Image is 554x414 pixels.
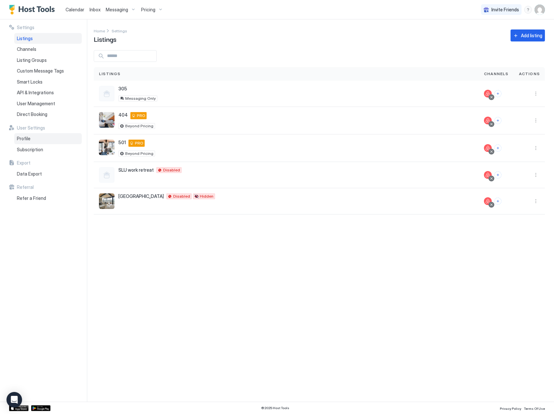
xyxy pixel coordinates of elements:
[494,171,501,178] button: Connect channels
[14,168,82,179] a: Data Export
[17,160,30,166] span: Export
[14,33,82,44] a: Listings
[112,27,127,34] div: Breadcrumb
[17,25,34,30] span: Settings
[118,193,164,199] span: [GEOGRAPHIC_DATA]
[532,90,540,98] div: menu
[99,140,114,155] div: listing image
[6,392,22,408] div: Open Intercom Messenger
[94,29,105,33] span: Home
[90,6,101,13] a: Inbox
[17,101,55,107] span: User Management
[90,7,101,12] span: Inbox
[99,193,114,209] div: listing image
[500,405,521,411] a: Privacy Policy
[532,144,540,152] div: menu
[532,117,540,124] div: menu
[17,195,46,201] span: Refer a Friend
[14,193,82,204] a: Refer a Friend
[532,90,540,98] button: More options
[14,109,82,120] a: Direct Booking
[17,90,54,96] span: API & Integrations
[9,405,29,411] a: App Store
[106,7,128,13] span: Messaging
[17,46,36,52] span: Channels
[519,71,540,77] span: Actions
[94,34,116,44] span: Listings
[535,5,545,15] div: User profile
[521,32,542,39] div: Add listing
[112,29,127,33] span: Settings
[494,90,501,97] button: Connect channels
[17,171,42,177] span: Data Export
[94,27,105,34] div: Breadcrumb
[118,112,128,118] span: 404
[532,117,540,124] button: More options
[524,6,532,14] div: menu
[99,112,114,128] div: listing image
[118,140,126,145] span: 501
[135,140,143,146] span: PRO
[118,167,154,173] span: SLU work retreat
[14,76,82,87] a: Smart Locks
[484,71,509,77] span: Channels
[17,36,33,41] span: Listings
[141,7,155,13] span: Pricing
[66,7,84,12] span: Calendar
[17,136,30,142] span: Profile
[524,405,545,411] a: Terms Of Use
[118,86,127,92] span: 305
[17,184,34,190] span: Referral
[494,144,501,152] button: Connect channels
[104,51,156,62] input: Input Field
[17,79,42,85] span: Smart Locks
[17,68,64,74] span: Custom Message Tags
[99,71,121,77] span: Listings
[14,44,82,55] a: Channels
[491,7,519,13] span: Invite Friends
[17,147,43,153] span: Subscription
[494,117,501,124] button: Connect channels
[31,405,51,411] a: Google Play Store
[17,125,45,131] span: User Settings
[14,55,82,66] a: Listing Groups
[500,407,521,410] span: Privacy Policy
[494,198,501,205] button: Connect channels
[532,144,540,152] button: More options
[532,171,540,179] button: More options
[17,111,47,117] span: Direct Booking
[511,29,545,41] button: Add listing
[137,113,145,119] span: PRO
[14,87,82,98] a: API & Integrations
[14,133,82,144] a: Profile
[524,407,545,410] span: Terms Of Use
[261,406,289,410] span: © 2025 Host Tools
[14,98,82,109] a: User Management
[17,57,47,63] span: Listing Groups
[532,171,540,179] div: menu
[112,27,127,34] a: Settings
[14,144,82,155] a: Subscription
[66,6,84,13] a: Calendar
[14,65,82,76] a: Custom Message Tags
[94,27,105,34] a: Home
[9,5,58,15] a: Host Tools Logo
[532,197,540,205] button: More options
[532,197,540,205] div: menu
